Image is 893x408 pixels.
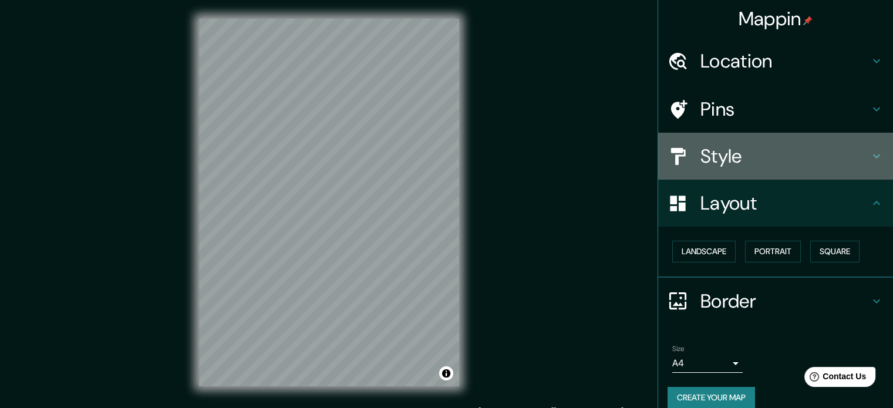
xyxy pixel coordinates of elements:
button: Toggle attribution [439,366,453,380]
div: Style [658,133,893,180]
h4: Mappin [739,7,813,31]
div: Pins [658,86,893,133]
h4: Pins [700,97,870,121]
h4: Style [700,144,870,168]
img: pin-icon.png [803,16,813,25]
h4: Border [700,289,870,313]
button: Portrait [745,241,801,262]
button: Square [810,241,860,262]
div: A4 [672,354,743,373]
h4: Layout [700,191,870,215]
div: Location [658,38,893,85]
label: Size [672,343,685,353]
button: Landscape [672,241,736,262]
div: Layout [658,180,893,227]
iframe: Help widget launcher [788,362,880,395]
canvas: Map [199,19,459,386]
div: Border [658,278,893,325]
h4: Location [700,49,870,73]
